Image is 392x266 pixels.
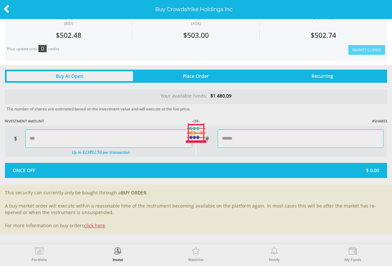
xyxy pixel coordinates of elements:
[58,21,79,26] span: (BID)
[348,45,385,55] button: Market Closed
[185,21,206,26] span: (ASK)
[56,31,81,40] span: $502.48
[185,15,206,26] span: BUYING AT
[183,31,209,40] span: $503.00
[58,15,79,26] div: SELLING AT
[48,47,59,52] div: credits
[7,47,37,52] div: Price update cost:
[311,31,336,40] span: $502.74
[38,45,47,52] div: 0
